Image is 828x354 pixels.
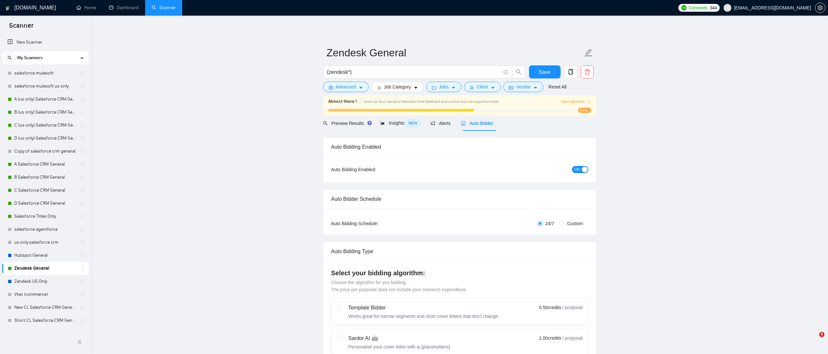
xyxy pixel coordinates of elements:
[430,121,451,126] span: Alerts
[564,220,585,227] span: Custom
[512,65,525,78] button: search
[80,240,85,245] span: holder
[14,327,76,340] a: average CL Salesforce CRM General
[76,5,96,10] a: homeHome
[331,242,588,261] div: Auto Bidding Type
[367,120,373,126] div: Tooltip anchor
[815,5,825,10] a: setting
[363,99,499,104] span: Level Up Your Laziza AI Matches! Give feedback and unlock top-tier opportunities !
[14,119,76,132] a: C (us only) Salesforce CRM General
[461,121,493,126] span: Auto Bidder
[77,339,84,345] span: double-left
[564,65,577,78] button: copy
[323,121,370,126] span: Preview Results
[14,210,76,223] a: Salesforce Titles Only
[581,65,594,78] button: delete
[464,82,501,92] button: userClientcaret-down
[14,171,76,184] a: B Salesforce CRM General
[80,279,85,284] span: holder
[14,275,76,288] a: Zendesk US Only
[331,190,588,208] div: Auto Bidder Schedule
[323,121,328,126] span: search
[725,6,730,10] span: user
[380,120,420,126] span: Insights
[384,83,411,90] span: Job Category
[426,82,461,92] button: folderJobscaret-down
[491,85,495,90] span: caret-down
[477,83,488,90] span: Client
[80,266,85,271] span: holder
[80,123,85,128] span: holder
[331,138,588,156] div: Auto Bidding Enabled
[14,158,76,171] a: A Salesforce CRM General
[581,69,593,75] span: delete
[331,166,417,173] div: Auto Bidding Enabled:
[348,334,450,342] div: Sardor AI 🤖
[80,175,85,180] span: holder
[80,97,85,102] span: holder
[80,110,85,115] span: holder
[430,121,435,126] span: notification
[681,5,686,10] img: upwork-logo.png
[689,4,708,11] span: Connects:
[152,5,176,10] a: searchScanner
[563,304,582,311] span: / proposal
[80,84,85,89] span: holder
[406,120,420,127] span: NEW
[6,3,10,13] img: logo
[327,45,583,61] input: Scanner name...
[14,197,76,210] a: D Salesforce CRM General
[469,85,474,90] span: user
[109,5,139,10] a: dashboardDashboard
[563,335,582,341] span: / proposal
[80,292,85,297] span: holder
[80,149,85,154] span: holder
[414,85,418,90] span: caret-down
[2,36,88,49] li: New Scanner
[80,136,85,141] span: holder
[14,80,76,93] a: salesforce mulesoft us only
[564,69,577,75] span: copy
[584,48,593,57] span: edit
[331,268,588,278] h4: Select your bidding algorithm:
[14,262,76,275] a: Zendesk General
[14,145,76,158] a: Copy of salesforce crm general
[14,288,76,301] a: Vtex (commerce)
[5,56,15,60] span: search
[380,121,385,125] span: area-chart
[14,301,76,314] a: New CL Salesforce CRM General
[359,85,363,90] span: caret-down
[329,85,333,90] span: setting
[2,51,88,353] li: My Scanners
[710,4,717,11] span: 344
[80,318,85,323] span: holder
[80,188,85,193] span: holder
[451,85,456,90] span: caret-down
[348,304,499,312] div: Template Bidder
[327,68,501,76] input: Search Freelance Jobs...
[80,214,85,219] span: holder
[14,67,76,80] a: salesforce mulesoft
[587,100,591,103] span: right
[819,332,824,337] span: 5
[14,184,76,197] a: C Salesforce CRM General
[5,53,15,63] button: search
[561,99,591,105] button: Train Laziza AI
[14,314,76,327] a: Short CL Salesforce CRM General
[533,85,538,90] span: caret-down
[516,83,530,90] span: Vendor
[543,220,557,227] span: 24/7
[539,304,561,311] span: 0.50 credits
[348,313,499,320] div: Works great for narrow segments and short cover letters that don't change.
[14,106,76,119] a: B (us only) Salesforce CRM General
[539,68,550,76] span: Save
[80,253,85,258] span: holder
[14,249,76,262] a: Hubspot General
[14,132,76,145] a: D (us only) Salesforce CRM General
[14,236,76,249] a: us only salesforce crm
[439,83,449,90] span: Jobs
[504,70,508,74] span: info-circle
[529,65,561,78] button: Save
